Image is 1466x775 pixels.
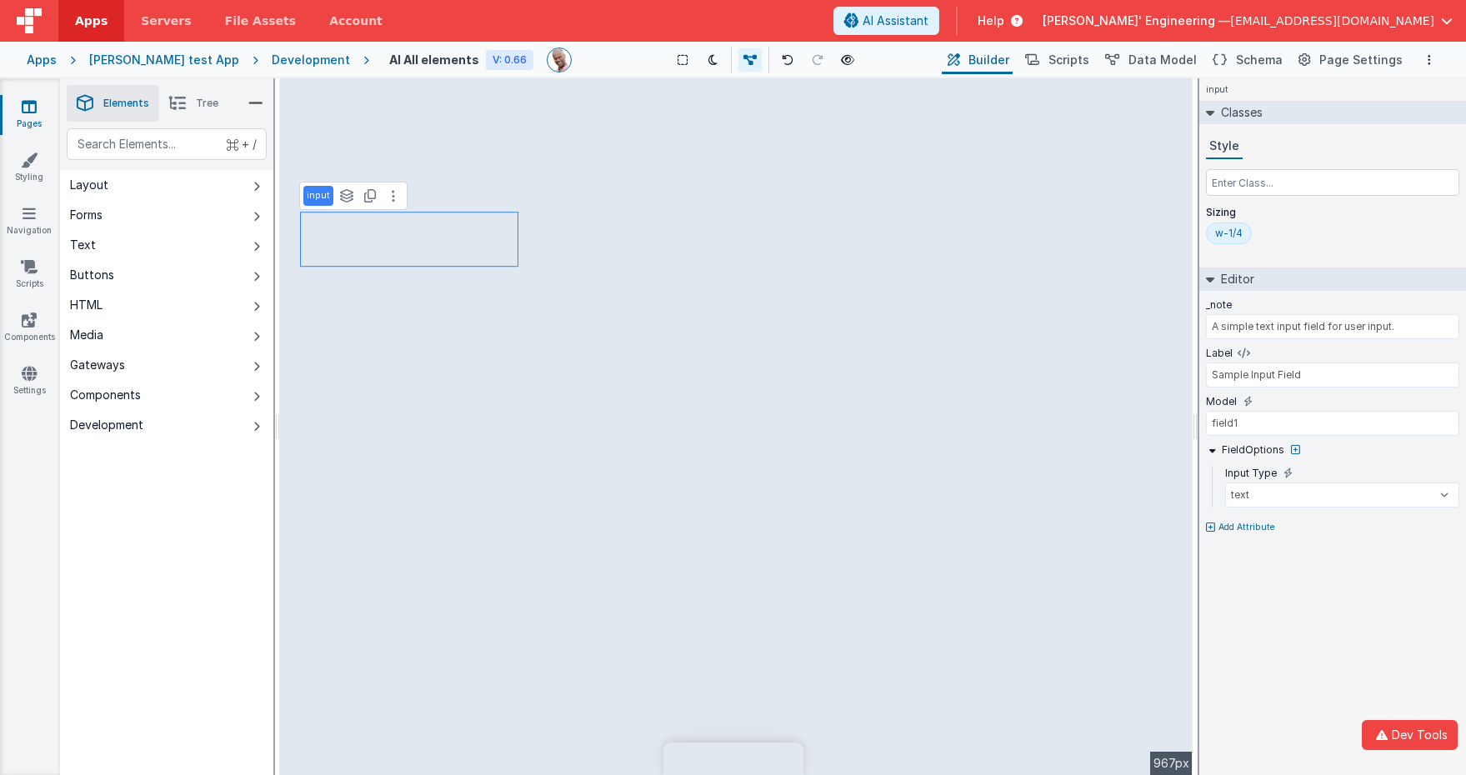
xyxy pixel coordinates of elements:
[60,170,273,200] button: Layout
[968,52,1009,68] span: Builder
[1215,227,1243,240] div: w-1/4
[942,46,1013,74] button: Builder
[67,128,267,160] input: Search Elements...
[1214,267,1254,291] h2: Editor
[60,200,273,230] button: Forms
[1128,52,1197,68] span: Data Model
[70,177,108,193] div: Layout
[280,78,1193,775] div: -->
[89,52,239,68] div: [PERSON_NAME] test App
[1206,134,1243,159] button: Style
[833,7,939,35] button: AI Assistant
[863,12,928,29] span: AI Assistant
[1218,521,1275,534] p: Add Attribute
[141,12,191,29] span: Servers
[60,290,273,320] button: HTML
[60,320,273,350] button: Media
[1419,50,1439,70] button: Options
[1293,46,1406,74] button: Page Settings
[70,417,143,433] div: Development
[389,53,479,66] h4: AI All elements
[272,52,350,68] div: Development
[1222,443,1284,457] label: FieldOptions
[1043,12,1453,29] button: [PERSON_NAME]' Engineering — [EMAIL_ADDRESS][DOMAIN_NAME]
[70,357,125,373] div: Gateways
[1206,521,1459,534] button: Add Attribute
[1362,720,1458,750] button: Dev Tools
[60,350,273,380] button: Gateways
[1236,52,1283,68] span: Schema
[1206,169,1459,196] input: Enter Class...
[1319,52,1403,68] span: Page Settings
[1043,12,1230,29] span: [PERSON_NAME]' Engineering —
[60,230,273,260] button: Text
[486,50,533,70] div: V: 0.66
[1206,395,1237,408] label: Model
[27,52,57,68] div: Apps
[70,387,141,403] div: Components
[1206,206,1459,219] p: Sizing
[75,12,108,29] span: Apps
[60,260,273,290] button: Buttons
[70,237,96,253] div: Text
[1225,467,1277,480] label: Input Type
[1206,347,1233,360] label: Label
[103,97,149,110] span: Elements
[70,207,103,223] div: Forms
[1206,298,1232,312] label: _note
[978,12,1004,29] span: Help
[1048,52,1089,68] span: Scripts
[1099,46,1200,74] button: Data Model
[225,12,297,29] span: File Assets
[70,267,114,283] div: Buttons
[1150,752,1193,775] div: 967px
[60,380,273,410] button: Components
[1207,46,1286,74] button: Schema
[227,128,257,160] span: + /
[70,297,103,313] div: HTML
[196,97,218,110] span: Tree
[548,48,571,72] img: 11ac31fe5dc3d0eff3fbbbf7b26fa6e1
[1230,12,1434,29] span: [EMAIL_ADDRESS][DOMAIN_NAME]
[1019,46,1093,74] button: Scripts
[60,410,273,440] button: Development
[1199,78,1234,101] h4: input
[307,189,330,202] p: input
[1214,101,1263,124] h2: Classes
[70,327,103,343] div: Media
